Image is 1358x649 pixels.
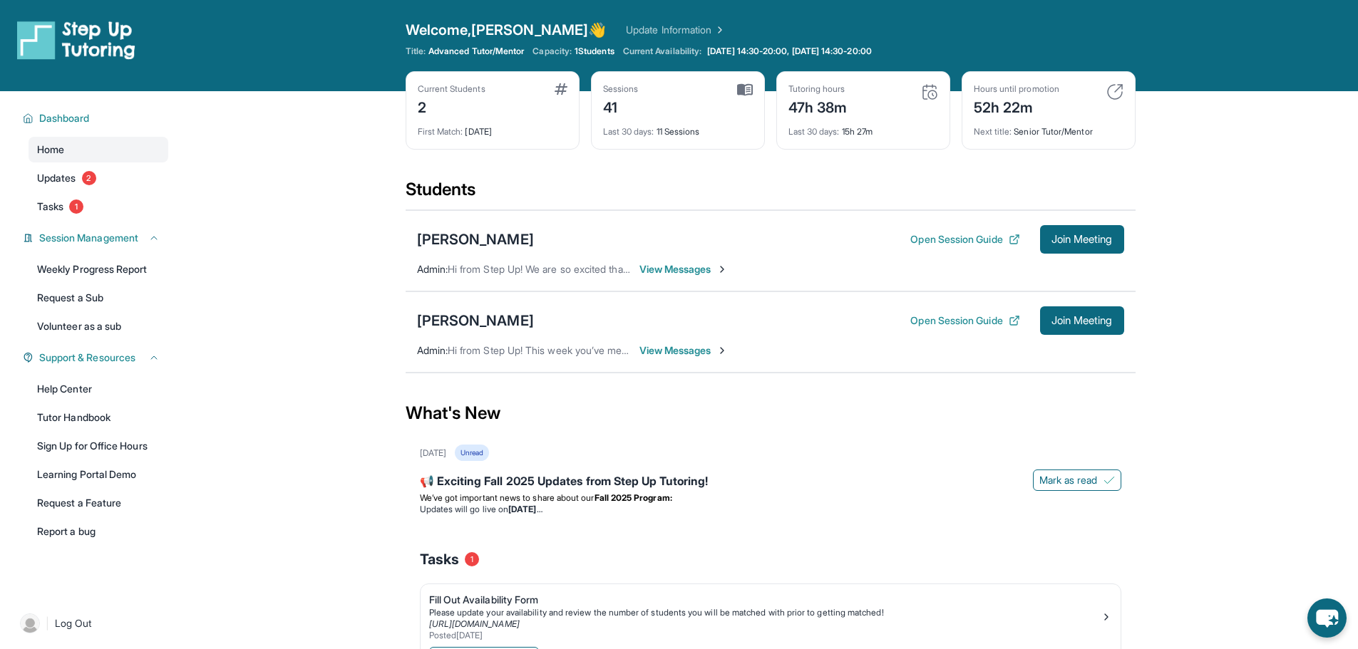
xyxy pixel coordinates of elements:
[1104,474,1115,486] img: Mark as read
[707,46,872,57] span: [DATE] 14:30-20:00, [DATE] 14:30-20:00
[29,376,168,402] a: Help Center
[418,83,485,95] div: Current Students
[420,472,1121,492] div: 📢 Exciting Fall 2025 Updates from Step Up Tutoring!
[417,344,448,356] span: Admin :
[37,171,76,185] span: Updates
[29,490,168,516] a: Request a Feature
[34,111,160,125] button: Dashboard
[46,615,49,632] span: |
[29,165,168,191] a: Updates2
[418,126,463,137] span: First Match :
[420,549,459,569] span: Tasks
[704,46,875,57] a: [DATE] 14:30-20:00, [DATE] 14:30-20:00
[406,382,1136,445] div: What's New
[921,83,938,100] img: card
[1051,235,1113,244] span: Join Meeting
[37,142,64,157] span: Home
[14,608,168,639] a: |Log Out
[974,83,1059,95] div: Hours until promotion
[455,445,489,461] div: Unread
[428,46,524,57] span: Advanced Tutor/Mentor
[420,447,446,459] div: [DATE]
[639,343,729,358] span: View Messages
[417,263,448,275] span: Admin :
[417,311,534,331] div: [PERSON_NAME]
[421,584,1121,644] a: Fill Out Availability FormPlease update your availability and review the number of students you w...
[29,285,168,311] a: Request a Sub
[29,462,168,487] a: Learning Portal Demo
[555,83,567,95] img: card
[29,313,168,339] a: Volunteer as a sub
[20,613,40,633] img: user-img
[508,504,542,514] strong: [DATE]
[429,593,1101,607] div: Fill Out Availability Form
[711,23,726,37] img: Chevron Right
[429,607,1101,618] div: Please update your availability and review the number of students you will be matched with prior ...
[406,20,607,40] span: Welcome, [PERSON_NAME] 👋
[55,616,92,630] span: Log Out
[788,126,840,137] span: Last 30 days :
[716,264,728,275] img: Chevron-Right
[406,46,426,57] span: Title:
[623,46,701,57] span: Current Availability:
[418,95,485,118] div: 2
[420,504,1121,515] li: Updates will go live on
[910,232,1019,246] button: Open Session Guide
[1106,83,1123,100] img: card
[1040,306,1124,335] button: Join Meeting
[626,23,726,37] a: Update Information
[417,229,534,249] div: [PERSON_NAME]
[974,126,1012,137] span: Next title :
[34,351,160,365] button: Support & Resources
[29,519,168,544] a: Report a bug
[39,111,90,125] span: Dashboard
[406,178,1136,209] div: Students
[603,95,639,118] div: 41
[788,83,848,95] div: Tutoring hours
[39,351,135,365] span: Support & Resources
[737,83,753,96] img: card
[448,344,942,356] span: Hi from Step Up! This week you’ve met for 88 minutes and this month you’ve met for 8 hours. Happy...
[575,46,614,57] span: 1 Students
[639,262,729,276] span: View Messages
[82,171,96,185] span: 2
[974,118,1123,137] div: Senior Tutor/Mentor
[69,199,83,214] span: 1
[1051,316,1113,325] span: Join Meeting
[420,492,595,503] span: We’ve got important news to share about our
[29,405,168,430] a: Tutor Handbook
[34,231,160,245] button: Session Management
[533,46,572,57] span: Capacity:
[716,345,728,356] img: Chevron-Right
[429,630,1101,641] div: Posted [DATE]
[788,95,848,118] div: 47h 38m
[1039,473,1098,487] span: Mark as read
[465,552,479,566] span: 1
[910,313,1019,328] button: Open Session Guide
[974,95,1059,118] div: 52h 22m
[37,199,63,214] span: Tasks
[603,126,654,137] span: Last 30 days :
[29,433,168,459] a: Sign Up for Office Hours
[1307,598,1347,638] button: chat-button
[1040,225,1124,254] button: Join Meeting
[29,256,168,282] a: Weekly Progress Report
[603,83,639,95] div: Sessions
[788,118,938,137] div: 15h 27m
[39,231,138,245] span: Session Management
[429,618,520,629] a: [URL][DOMAIN_NAME]
[418,118,567,137] div: [DATE]
[29,194,168,219] a: Tasks1
[17,20,135,60] img: logo
[29,137,168,162] a: Home
[1033,469,1121,491] button: Mark as read
[595,492,672,503] strong: Fall 2025 Program:
[603,118,753,137] div: 11 Sessions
